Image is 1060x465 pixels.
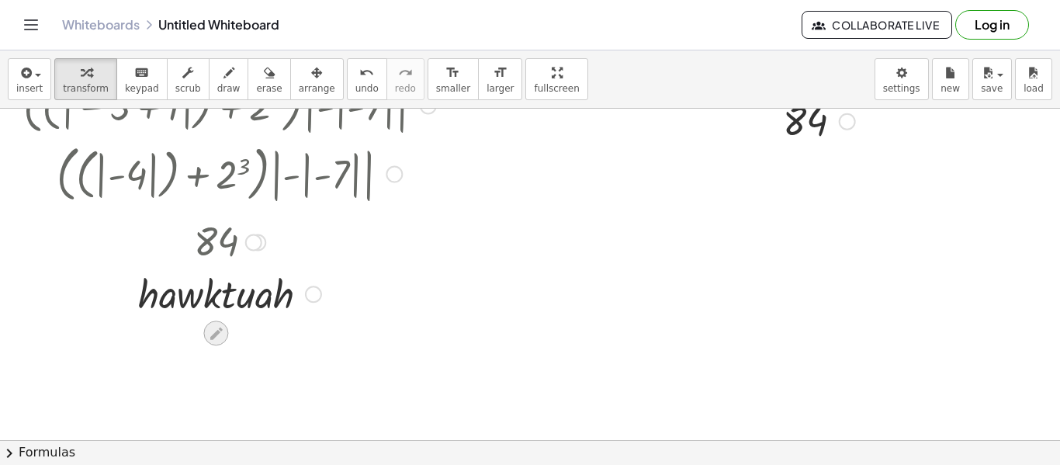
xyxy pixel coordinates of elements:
[167,58,210,100] button: scrub
[478,58,522,100] button: format_sizelarger
[8,58,51,100] button: insert
[134,64,149,82] i: keyboard
[487,83,514,94] span: larger
[16,83,43,94] span: insert
[209,58,249,100] button: draw
[386,58,424,100] button: redoredo
[1015,58,1052,100] button: load
[203,321,228,345] div: Edit math
[398,64,413,82] i: redo
[347,58,387,100] button: undoundo
[815,18,939,32] span: Collaborate Live
[63,83,109,94] span: transform
[981,83,1003,94] span: save
[883,83,920,94] span: settings
[355,83,379,94] span: undo
[445,64,460,82] i: format_size
[217,83,241,94] span: draw
[428,58,479,100] button: format_sizesmaller
[1024,83,1044,94] span: load
[175,83,201,94] span: scrub
[493,64,507,82] i: format_size
[256,83,282,94] span: erase
[940,83,960,94] span: new
[525,58,587,100] button: fullscreen
[955,10,1029,40] button: Log in
[875,58,929,100] button: settings
[359,64,374,82] i: undo
[290,58,344,100] button: arrange
[932,58,969,100] button: new
[534,83,579,94] span: fullscreen
[62,17,140,33] a: Whiteboards
[125,83,159,94] span: keypad
[436,83,470,94] span: smaller
[54,58,117,100] button: transform
[972,58,1012,100] button: save
[395,83,416,94] span: redo
[802,11,952,39] button: Collaborate Live
[116,58,168,100] button: keyboardkeypad
[19,12,43,37] button: Toggle navigation
[299,83,335,94] span: arrange
[248,58,290,100] button: erase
